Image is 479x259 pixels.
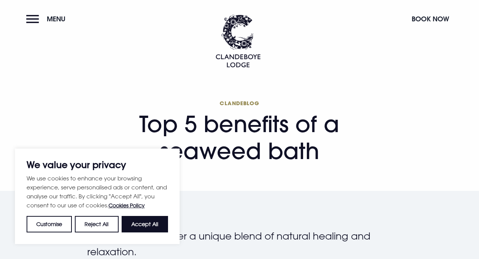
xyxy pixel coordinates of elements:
[27,216,72,232] button: Customise
[15,149,180,244] div: We value your privacy
[26,11,69,27] button: Menu
[47,15,65,23] span: Menu
[122,216,168,232] button: Accept All
[75,216,118,232] button: Reject All
[27,174,168,210] p: We use cookies to enhance your browsing experience, serve personalised ads or content, and analys...
[109,202,145,208] a: Cookies Policy
[408,11,453,27] button: Book Now
[87,100,391,164] h1: Top 5 benefits of a seaweed bath
[216,15,260,67] img: Clandeboye Lodge
[27,160,168,169] p: We value your privacy
[87,100,391,107] span: Clandeblog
